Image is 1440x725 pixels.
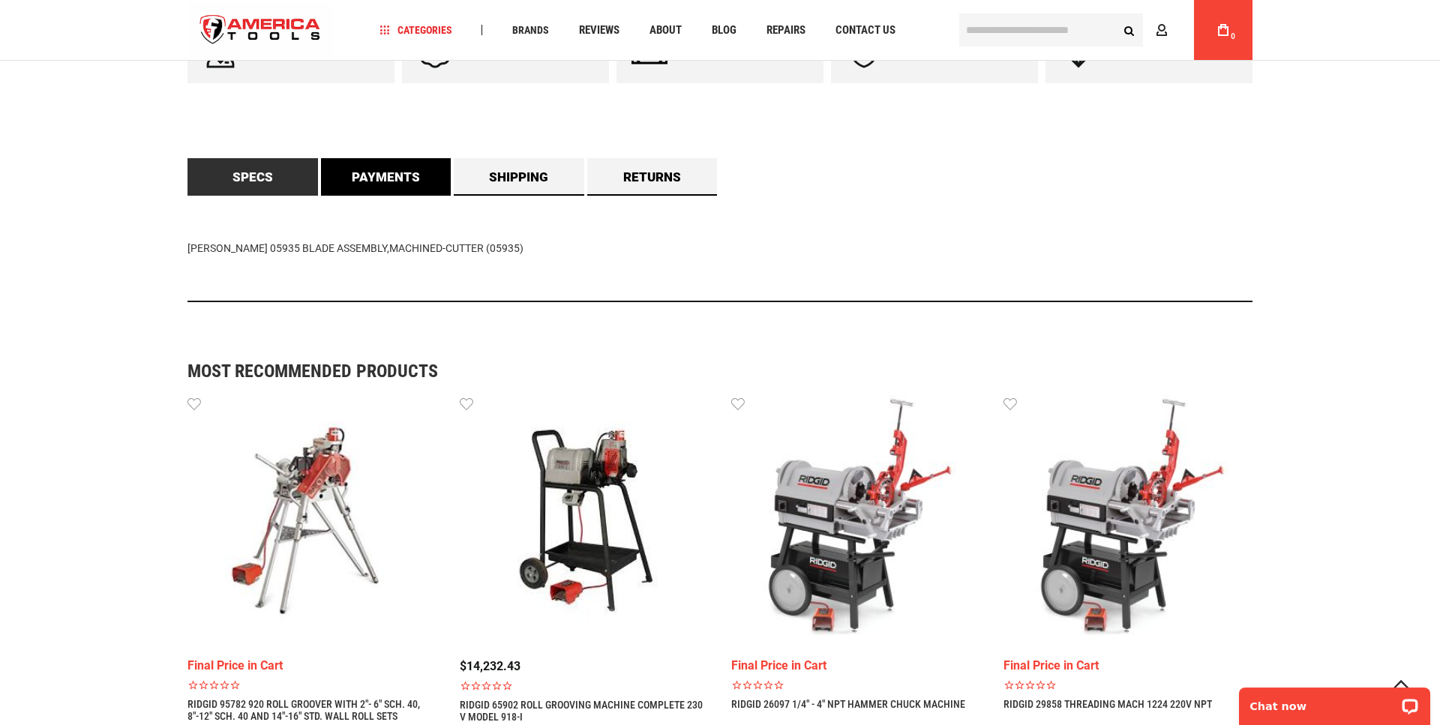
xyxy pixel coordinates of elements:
span: 0 [1231,32,1235,40]
a: store logo [187,2,333,58]
button: Search [1114,16,1143,44]
a: RIDGID 26097 1/4" - 4" NPT HAMMER CHUCK MACHINE [731,698,965,710]
a: Shipping [454,158,584,196]
div: Final Price in Cart [731,660,981,672]
a: Payments [321,158,451,196]
span: Repairs [766,25,805,36]
span: Brands [512,25,549,35]
span: Categories [380,25,452,35]
a: Specs [187,158,318,196]
div: Final Price in Cart [187,660,437,672]
a: Returns [587,158,718,196]
a: Brands [505,20,556,40]
img: RIDGID 65902 Roll Grooving Machine Complete 230 V Model 918-I [460,395,709,645]
span: Rated 0.0 out of 5 stars 0 reviews [731,679,981,691]
span: Rated 0.0 out of 5 stars 0 reviews [187,679,437,691]
img: America Tools [187,2,333,58]
a: Categories [373,20,459,40]
a: RIDGID 65902 Roll Grooving Machine Complete 230 V Model 918-I [460,699,709,723]
a: About [643,20,688,40]
span: $14,232.43 [460,659,520,673]
div: [PERSON_NAME] 05935 BLADE ASSEMBLY,MACHINED-CUTTER (05935) [187,196,1252,302]
a: RIDGID 29858 THREADING MACH 1224 220V NPT [1003,698,1212,710]
span: Reviews [579,25,619,36]
span: About [649,25,682,36]
div: Final Price in Cart [1003,660,1253,672]
span: Rated 0.0 out of 5 stars 0 reviews [1003,679,1253,691]
span: Contact Us [835,25,895,36]
img: RIDGID 26097 1/4" - 4" NPT HAMMER CHUCK MACHINE [731,395,981,645]
a: RIDGID 95782 920 ROLL GROOVER WITH 2"- 6" SCH. 40, 8"-12" SCH. 40 AND 14"-16" STD. WALL ROLL SETS [187,698,437,722]
a: Contact Us [829,20,902,40]
span: Rated 0.0 out of 5 stars 0 reviews [460,680,709,691]
img: RIDGID 95782 920 ROLL GROOVER WITH 2"- 6" SCH. 40, 8"-12" SCH. 40 AND 14"-16" STD. WALL ROLL SETS [187,395,437,645]
a: Reviews [572,20,626,40]
img: RIDGID 29858 THREADING MACH 1224 220V NPT [1003,395,1253,645]
iframe: LiveChat chat widget [1229,678,1440,725]
strong: Most Recommended Products [187,362,1200,380]
a: Blog [705,20,743,40]
span: Blog [712,25,736,36]
a: Repairs [760,20,812,40]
